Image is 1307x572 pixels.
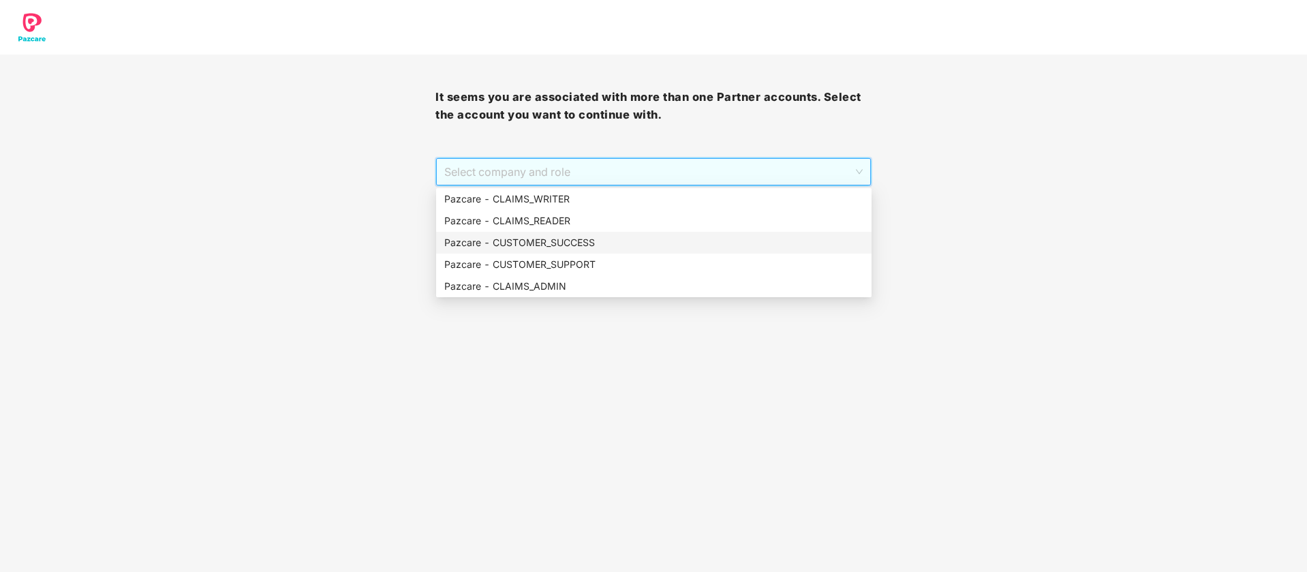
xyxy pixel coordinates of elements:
[436,275,872,297] div: Pazcare - CLAIMS_ADMIN
[436,232,872,254] div: Pazcare - CUSTOMER_SUCCESS
[444,279,863,294] div: Pazcare - CLAIMS_ADMIN
[444,192,863,207] div: Pazcare - CLAIMS_WRITER
[444,235,863,250] div: Pazcare - CUSTOMER_SUCCESS
[435,89,871,123] h3: It seems you are associated with more than one Partner accounts. Select the account you want to c...
[436,254,872,275] div: Pazcare - CUSTOMER_SUPPORT
[436,188,872,210] div: Pazcare - CLAIMS_WRITER
[444,257,863,272] div: Pazcare - CUSTOMER_SUPPORT
[436,210,872,232] div: Pazcare - CLAIMS_READER
[444,159,862,185] span: Select company and role
[444,213,863,228] div: Pazcare - CLAIMS_READER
